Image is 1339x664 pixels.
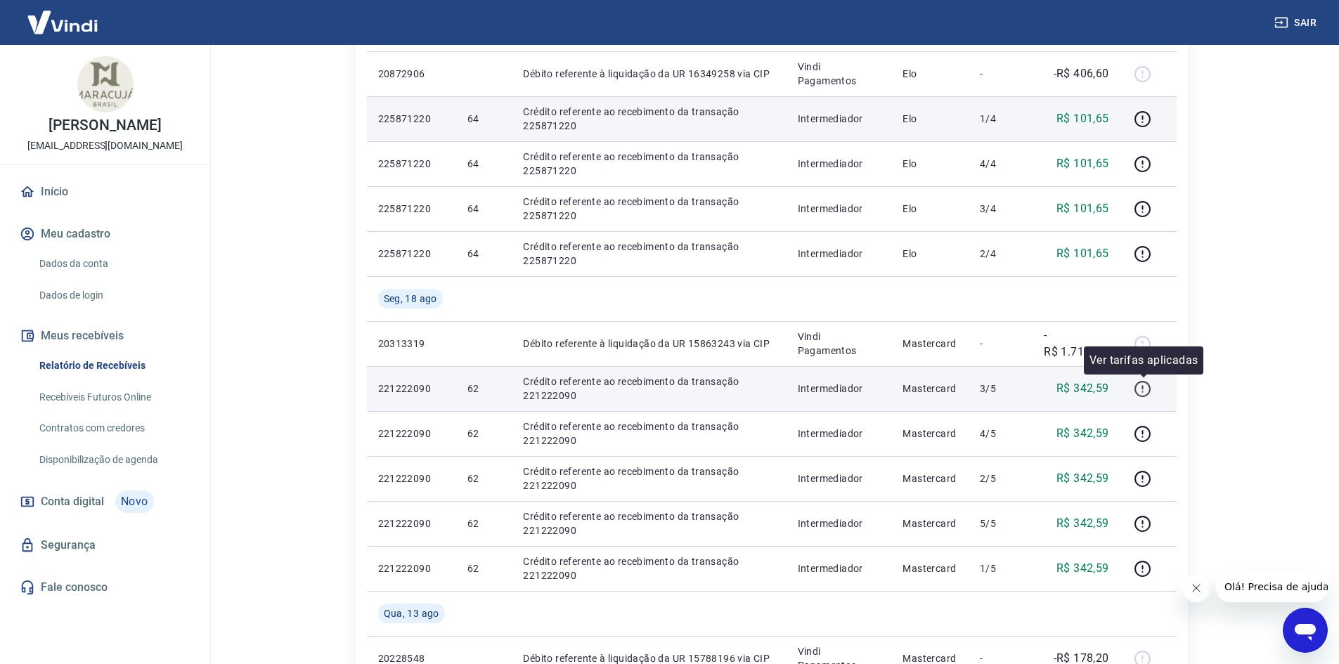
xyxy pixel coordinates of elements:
p: 225871220 [378,157,445,171]
a: Relatório de Recebíveis [34,351,193,380]
p: R$ 342,59 [1056,380,1109,397]
p: Ver tarifas aplicadas [1089,352,1198,369]
p: Vindi Pagamentos [798,60,881,88]
p: Intermediador [798,247,881,261]
button: Meu cadastro [17,219,193,249]
p: 221222090 [378,382,445,396]
a: Fale conosco [17,572,193,603]
a: Contratos com credores [34,414,193,443]
p: 225871220 [378,247,445,261]
button: Meus recebíveis [17,320,193,351]
p: 62 [467,561,500,575]
p: Intermediador [798,427,881,441]
p: Intermediador [798,561,881,575]
p: 64 [467,157,500,171]
p: -R$ 1.712,95 [1044,327,1108,360]
a: Segurança [17,530,193,561]
p: 62 [467,427,500,441]
p: Elo [903,157,957,171]
p: 64 [467,202,500,216]
p: 20872906 [378,67,445,81]
p: 62 [467,516,500,530]
p: [PERSON_NAME] [48,118,161,133]
p: 4/4 [980,157,1021,171]
p: R$ 101,65 [1056,110,1109,127]
p: -R$ 406,60 [1054,65,1109,82]
p: Intermediador [798,157,881,171]
p: 1/5 [980,561,1021,575]
img: 81bace72-f707-46bd-8858-b967601abee4.jpeg [77,56,134,112]
p: Crédito referente ao recebimento da transação 221222090 [523,554,775,582]
p: Débito referente à liquidação da UR 16349258 via CIP [523,67,775,81]
p: Vindi Pagamentos [798,330,881,358]
p: Mastercard [903,382,957,396]
p: Mastercard [903,337,957,351]
p: 20313319 [378,337,445,351]
p: Crédito referente ao recebimento da transação 225871220 [523,150,775,178]
p: R$ 101,65 [1056,200,1109,217]
p: Crédito referente ao recebimento da transação 221222090 [523,509,775,538]
iframe: Fechar mensagem [1182,574,1210,602]
p: 62 [467,382,500,396]
p: Intermediador [798,112,881,126]
p: - [980,67,1021,81]
p: 2/5 [980,471,1021,486]
p: 225871220 [378,112,445,126]
p: 2/4 [980,247,1021,261]
p: Intermediador [798,202,881,216]
p: R$ 101,65 [1056,155,1109,172]
p: R$ 342,59 [1056,425,1109,442]
p: [EMAIL_ADDRESS][DOMAIN_NAME] [27,138,183,153]
p: R$ 342,59 [1056,470,1109,487]
p: - [980,337,1021,351]
p: Elo [903,112,957,126]
span: Olá! Precisa de ajuda? [8,10,118,21]
p: Elo [903,247,957,261]
p: 3/4 [980,202,1021,216]
p: 221222090 [378,561,445,575]
p: 3/5 [980,382,1021,396]
p: Intermediador [798,516,881,530]
p: Crédito referente ao recebimento da transação 225871220 [523,195,775,223]
p: R$ 101,65 [1056,245,1109,262]
p: Crédito referente ao recebimento da transação 225871220 [523,105,775,133]
p: 221222090 [378,516,445,530]
iframe: Mensagem da empresa [1216,571,1328,602]
p: 62 [467,471,500,486]
p: Elo [903,202,957,216]
p: Mastercard [903,427,957,441]
p: Mastercard [903,561,957,575]
p: Crédito referente ao recebimento da transação 221222090 [523,375,775,403]
img: Vindi [17,1,108,44]
span: Seg, 18 ago [384,292,437,306]
p: 221222090 [378,427,445,441]
a: Dados da conta [34,249,193,278]
p: 1/4 [980,112,1021,126]
span: Qua, 13 ago [384,606,439,620]
a: Recebíveis Futuros Online [34,383,193,412]
a: Dados de login [34,281,193,310]
p: Intermediador [798,471,881,486]
p: R$ 342,59 [1056,560,1109,577]
button: Sair [1272,10,1322,36]
p: Mastercard [903,471,957,486]
p: 4/5 [980,427,1021,441]
p: Intermediador [798,382,881,396]
a: Conta digitalNovo [17,485,193,519]
a: Disponibilização de agenda [34,445,193,474]
p: 225871220 [378,202,445,216]
p: Crédito referente ao recebimento da transação 221222090 [523,464,775,493]
p: Débito referente à liquidação da UR 15863243 via CIP [523,337,775,351]
p: 5/5 [980,516,1021,530]
span: Novo [115,490,154,513]
p: 221222090 [378,471,445,486]
p: Crédito referente ao recebimento da transação 225871220 [523,240,775,268]
p: R$ 342,59 [1056,515,1109,532]
iframe: Botão para abrir a janela de mensagens [1283,608,1328,653]
a: Início [17,176,193,207]
p: Mastercard [903,516,957,530]
p: Elo [903,67,957,81]
p: 64 [467,112,500,126]
p: 64 [467,247,500,261]
p: Crédito referente ao recebimento da transação 221222090 [523,419,775,448]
